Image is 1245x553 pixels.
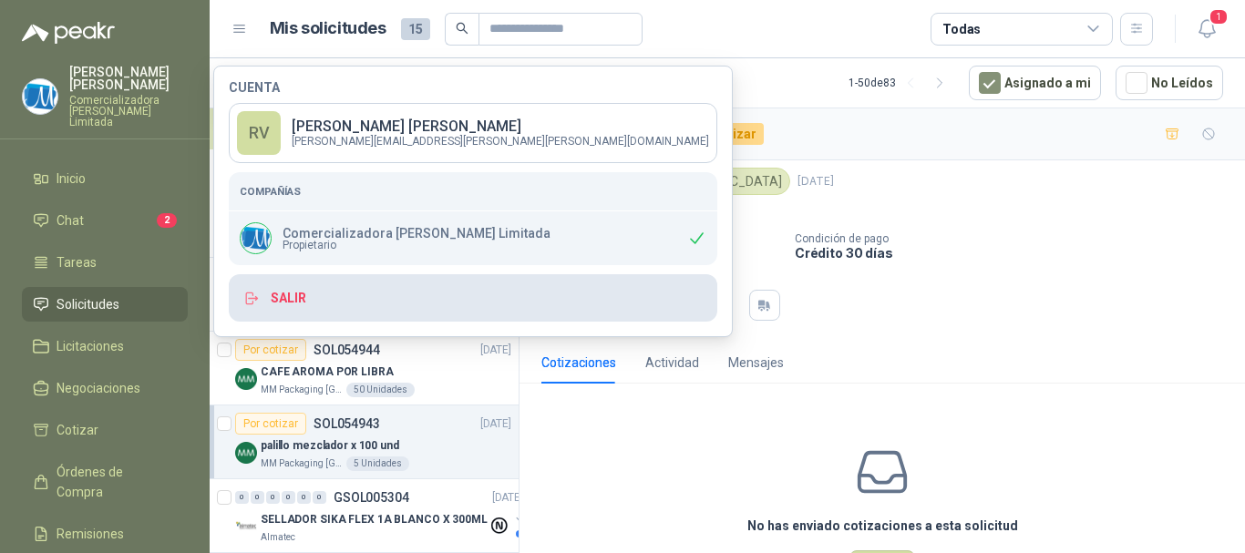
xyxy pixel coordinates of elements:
[22,329,188,364] a: Licitaciones
[57,420,98,440] span: Cotizar
[346,456,409,471] div: 5 Unidades
[969,66,1101,100] button: Asignado a mi
[1190,13,1223,46] button: 1
[480,342,511,359] p: [DATE]
[237,111,281,155] div: RV
[229,81,717,94] h4: Cuenta
[240,183,706,200] h5: Compañías
[334,491,409,504] p: GSOL005304
[314,343,380,356] p: SOL054944
[69,66,188,91] p: [PERSON_NAME] [PERSON_NAME]
[261,456,343,471] p: MM Packaging [GEOGRAPHIC_DATA]
[456,22,468,35] span: search
[266,491,280,504] div: 0
[22,371,188,405] a: Negociaciones
[235,368,257,390] img: Company Logo
[645,353,699,373] div: Actividad
[22,413,188,447] a: Cotizar
[283,227,550,240] p: Comercializadora [PERSON_NAME] Limitada
[229,211,717,265] div: Company LogoComercializadora [PERSON_NAME] LimitadaPropietario
[57,524,124,544] span: Remisiones
[261,364,394,381] p: CAFE AROMA POR LIBRA
[282,491,295,504] div: 0
[22,203,188,238] a: Chat2
[313,491,326,504] div: 0
[229,274,717,322] button: Salir
[849,68,954,97] div: 1 - 50 de 83
[210,332,519,405] a: Por cotizarSOL054944[DATE] Company LogoCAFE AROMA POR LIBRAMM Packaging [GEOGRAPHIC_DATA]50 Unidades
[541,353,616,373] div: Cotizaciones
[22,161,188,196] a: Inicio
[235,486,527,545] a: 0 0 0 0 0 0 GSOL005304[DATE] Company LogoSELLADOR SIKA FLEX 1A BLANCO X 300MLAlmatec
[942,19,981,39] div: Todas
[235,442,257,464] img: Company Logo
[480,415,511,433] p: [DATE]
[57,294,119,314] span: Solicitudes
[795,245,1238,261] p: Crédito 30 días
[235,516,257,538] img: Company Logo
[297,491,311,504] div: 0
[22,287,188,322] a: Solicitudes
[22,245,188,280] a: Tareas
[57,169,86,189] span: Inicio
[261,530,295,545] p: Almatec
[57,462,170,502] span: Órdenes de Compra
[346,383,415,397] div: 50 Unidades
[292,136,709,147] p: [PERSON_NAME][EMAIL_ADDRESS][PERSON_NAME][PERSON_NAME][DOMAIN_NAME]
[283,240,550,251] span: Propietario
[57,378,140,398] span: Negociaciones
[69,95,188,128] p: Comercializadora [PERSON_NAME] Limitada
[747,516,1018,536] h3: No has enviado cotizaciones a esta solicitud
[22,22,115,44] img: Logo peakr
[270,15,386,42] h1: Mis solicitudes
[261,511,488,528] p: SELLADOR SIKA FLEX 1A BLANCO X 300ML
[23,79,57,114] img: Company Logo
[797,173,834,190] p: [DATE]
[235,339,306,361] div: Por cotizar
[1116,66,1223,100] button: No Leídos
[314,417,380,430] p: SOL054943
[492,489,523,507] p: [DATE]
[251,491,264,504] div: 0
[57,252,97,272] span: Tareas
[22,455,188,509] a: Órdenes de Compra
[57,210,84,230] span: Chat
[229,103,717,163] a: RV[PERSON_NAME] [PERSON_NAME][PERSON_NAME][EMAIL_ADDRESS][PERSON_NAME][PERSON_NAME][DOMAIN_NAME]
[1209,8,1229,26] span: 1
[261,437,399,455] p: palillo mezclador x 100 und
[261,383,343,397] p: MM Packaging [GEOGRAPHIC_DATA]
[22,517,188,551] a: Remisiones
[57,336,124,356] span: Licitaciones
[728,353,784,373] div: Mensajes
[401,18,430,40] span: 15
[235,491,249,504] div: 0
[795,232,1238,245] p: Condición de pago
[235,413,306,435] div: Por cotizar
[157,213,177,228] span: 2
[241,223,271,253] img: Company Logo
[210,405,519,479] a: Por cotizarSOL054943[DATE] Company Logopalillo mezclador x 100 undMM Packaging [GEOGRAPHIC_DATA]5...
[292,119,709,134] p: [PERSON_NAME] [PERSON_NAME]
